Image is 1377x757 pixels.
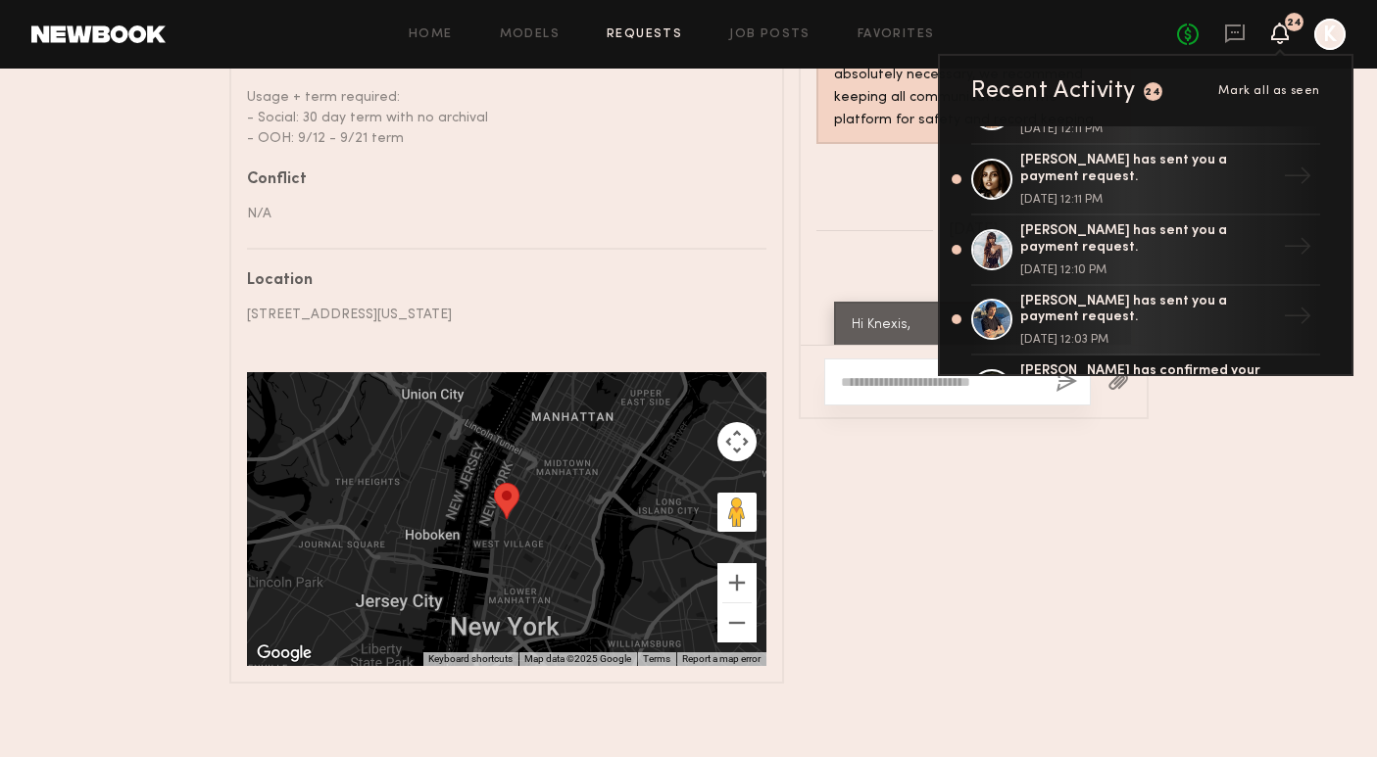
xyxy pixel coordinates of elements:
div: → [1275,224,1320,275]
div: [STREET_ADDRESS][US_STATE] [247,305,752,325]
button: Map camera controls [717,422,757,461]
div: → [1275,154,1320,205]
div: [DATE] 12:11 PM [1020,123,1275,135]
a: Terms [643,653,670,664]
div: [PERSON_NAME] has sent you a payment request. [1020,223,1275,257]
div: Terms: OT must be approved Usage + term required: - Social: 30 day term with no archival - OOH: 9... [247,25,752,149]
a: [PERSON_NAME] has sent you a payment request.[DATE] 12:11 PM→ [971,145,1320,215]
a: Report a map error [682,653,761,664]
a: Models [500,28,560,41]
div: 24 [1145,87,1160,98]
a: Open this area in Google Maps (opens a new window) [252,640,317,666]
button: Zoom in [717,563,757,602]
button: Drag Pegman onto the map to open Street View [717,493,757,532]
div: Hi Knexis, I wanted to see if you’re making it [DATE] [852,314,1113,382]
div: Location [247,273,752,289]
div: [DATE] 12:03 PM [1020,334,1275,346]
div: Conflict [247,172,752,188]
div: → [1275,364,1320,415]
a: Home [409,28,453,41]
a: Favorites [858,28,935,41]
a: Job Posts [729,28,811,41]
span: Mark all as seen [1218,85,1320,97]
a: [PERSON_NAME] has sent you a payment request.[DATE] 12:10 PM→ [971,215,1320,286]
div: [PERSON_NAME] has sent you a payment request. [1020,294,1275,327]
div: [PERSON_NAME] has sent you a payment request. [1020,153,1275,186]
div: [PERSON_NAME] has confirmed your booking request. [1020,363,1275,397]
a: K [1314,19,1346,50]
div: [DATE] 12:11 PM [1020,194,1275,206]
button: Keyboard shortcuts [428,652,513,666]
a: Requests [607,28,682,41]
span: Map data ©2025 Google [524,653,631,664]
img: Google [252,640,317,666]
div: N/A [247,204,752,224]
div: Recent Activity [971,79,1136,103]
div: → [1275,294,1320,345]
div: Hey! Looks like you’re trying to take the conversation off Newbook. Unless absolutely necessary, ... [834,20,1113,132]
a: [PERSON_NAME] has sent you a payment request.[DATE] 12:03 PM→ [971,286,1320,356]
div: 24 [1287,18,1302,28]
button: Zoom out [717,603,757,642]
a: [PERSON_NAME] has confirmed your booking request.→ [971,355,1320,426]
div: [DATE] 12:10 PM [1020,264,1275,276]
